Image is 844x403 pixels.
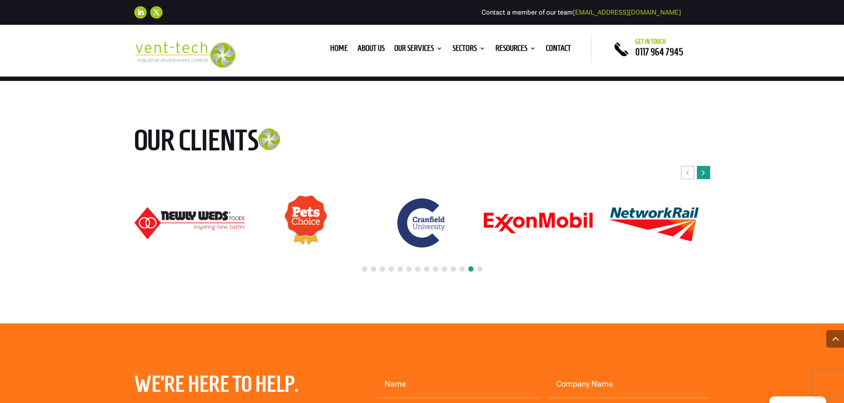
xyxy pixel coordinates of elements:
div: 21 / 24 [483,211,594,234]
div: 20 / 24 [366,194,477,252]
input: Name [377,371,539,398]
div: 22 / 24 [599,196,710,249]
img: 2023-09-27T08_35_16.549ZVENT-TECH---Clear-background [134,42,236,68]
span: Contact a member of our team [482,8,681,16]
img: Newly-Weds_Logo [134,207,244,239]
input: Company Name [549,371,710,398]
a: Resources [495,45,536,55]
h2: Our clients [134,125,325,160]
img: Pets Choice [284,195,328,251]
img: Network Rail logo [599,197,709,249]
a: 0117 964 7945 [635,46,683,57]
div: Next slide [697,166,710,179]
div: 18 / 24 [134,207,245,240]
a: Sectors [452,45,486,55]
div: 19 / 24 [250,195,361,251]
div: Previous slide [681,166,694,179]
a: Follow on X [150,6,163,19]
a: [EMAIL_ADDRESS][DOMAIN_NAME] [573,8,681,16]
a: Home [330,45,348,55]
h2: We’re here to help. [134,371,319,402]
a: Follow on LinkedIn [134,6,147,19]
span: Get in touch [635,38,666,45]
a: Contact [546,45,571,55]
img: Cranfield University logo [393,194,451,252]
a: Our Services [394,45,443,55]
img: ExonMobil logo [483,212,593,234]
a: About us [358,45,385,55]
